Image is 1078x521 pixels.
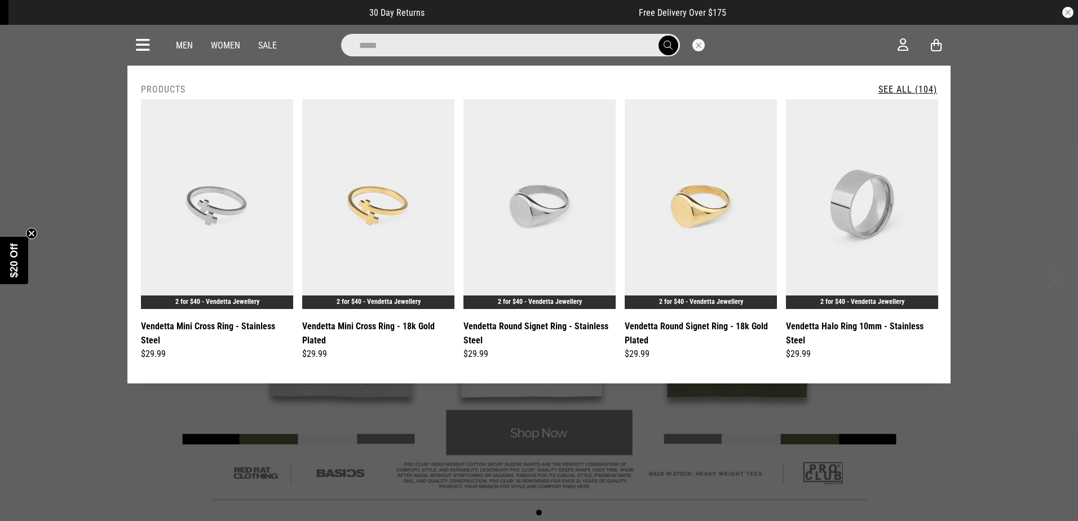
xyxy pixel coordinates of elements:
a: Women [211,40,240,51]
img: Vendetta Mini Cross Ring - Stainless Steel in Silver [141,99,293,309]
a: Sale [258,40,277,51]
a: 2 for $40 - Vendetta Jewellery [175,298,259,306]
button: Close teaser [26,228,37,239]
a: 2 for $40 - Vendetta Jewellery [337,298,421,306]
a: 2 for $40 - Vendetta Jewellery [659,298,743,306]
img: Vendetta Round Signet Ring - 18k Gold Plated in Gold [625,99,777,309]
img: Vendetta Halo Ring 10mm - Stainless Steel in Silver [786,99,938,309]
div: $29.99 [141,347,293,361]
img: Vendetta Mini Cross Ring - 18k Gold Plated in Gold [302,99,454,309]
a: See All (104) [878,84,937,95]
a: Vendetta Mini Cross Ring - 18k Gold Plated [302,319,454,347]
a: 2 for $40 - Vendetta Jewellery [498,298,582,306]
h2: Products [141,84,185,95]
button: Close search [692,39,705,51]
div: $29.99 [302,347,454,361]
a: Vendetta Halo Ring 10mm - Stainless Steel [786,319,938,347]
span: 30 Day Returns [369,7,425,18]
img: Vendetta Round Signet Ring - Stainless Steel in Silver [463,99,616,309]
a: 2 for $40 - Vendetta Jewellery [820,298,904,306]
a: Vendetta Round Signet Ring - 18k Gold Plated [625,319,777,347]
div: $29.99 [463,347,616,361]
a: Vendetta Mini Cross Ring - Stainless Steel [141,319,293,347]
span: $20 Off [8,243,20,277]
div: $29.99 [786,347,938,361]
a: Men [176,40,193,51]
span: Free Delivery Over $175 [639,7,726,18]
button: Open LiveChat chat widget [9,5,43,38]
a: Vendetta Round Signet Ring - Stainless Steel [463,319,616,347]
div: $29.99 [625,347,777,361]
iframe: Customer reviews powered by Trustpilot [447,7,616,18]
